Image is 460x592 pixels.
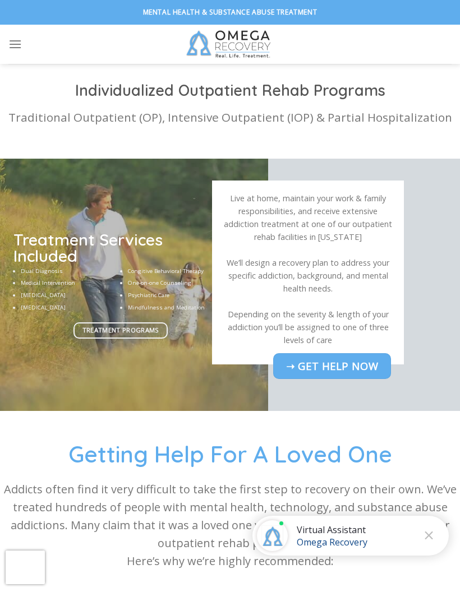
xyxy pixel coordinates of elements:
img: Omega Recovery [181,25,279,64]
a: ➝ Get help now [273,353,391,379]
li: One-on-one Counseling [128,279,228,288]
div: We’ll design a recovery plan to address your specific addiction, background, and mental health ne... [223,256,393,295]
a: Treatment Programs [73,322,168,339]
li: Dual Diagnosis [21,267,121,276]
li: Psychiatric Care [128,291,228,300]
li: Medical Intervention [21,279,121,288]
li: [MEDICAL_DATA] [21,291,121,300]
li: Mindfulness and Meditation [128,303,228,312]
span: Getting Help For A Loved One [68,440,392,468]
strong: Mental Health & Substance Abuse Treatment [143,7,318,17]
span: Treatment Programs [82,325,159,335]
div: Depending on the severity & length of your addiction you’ll be assigned to one of three levels of... [223,308,393,346]
h2: Treatment Services Included [13,232,228,263]
span: ➝ Get help now [286,358,378,374]
li: Congitive Behavioral Therapy [128,267,228,276]
li: [MEDICAL_DATA] [21,303,121,312]
a: Menu [8,30,22,58]
div: Live at home, maintain your work & family responsibilities, and receive extensive addiction treat... [223,192,393,243]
